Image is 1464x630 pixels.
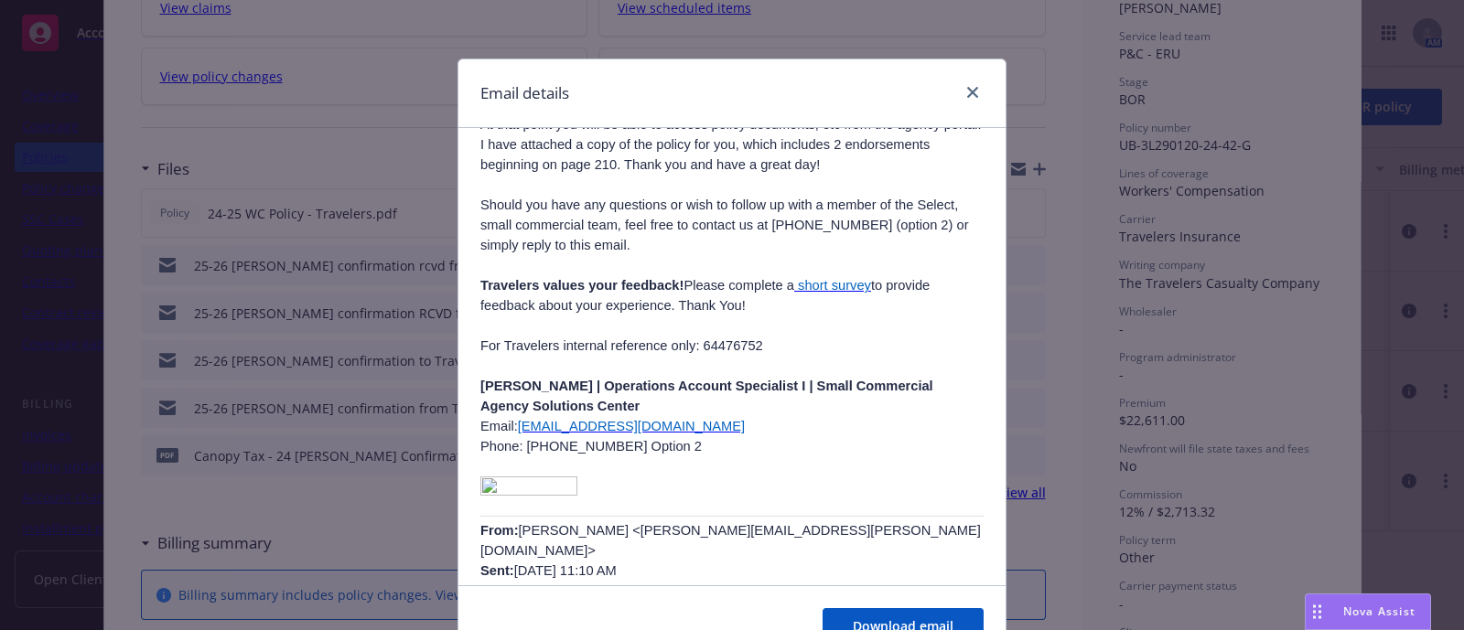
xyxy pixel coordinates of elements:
[480,379,933,413] b: [PERSON_NAME] | Operations Account Specialist I | Small Commercial Agency Solutions Center
[480,476,577,496] img: image001.jpg@01DB2EBD.B98BDFD0
[480,278,684,293] b: Travelers values your feedback!
[480,275,984,315] p: Please complete a to provide feedback about your experience. Thank You!
[480,195,984,255] p: Should you have any questions or wish to follow up with a member of the Select, small commercial ...
[480,436,984,456] p: Phone: [PHONE_NUMBER] Option 2
[1305,593,1431,630] button: Nova Assist
[1343,603,1416,619] span: Nova Assist
[518,419,745,433] a: [EMAIL_ADDRESS][DOMAIN_NAME]
[1306,594,1329,629] div: Drag to move
[480,416,984,436] p: Email:
[794,278,871,293] a: short survey
[480,336,984,356] p: For Travelers internal reference only: 64476752
[798,278,871,293] span: short survey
